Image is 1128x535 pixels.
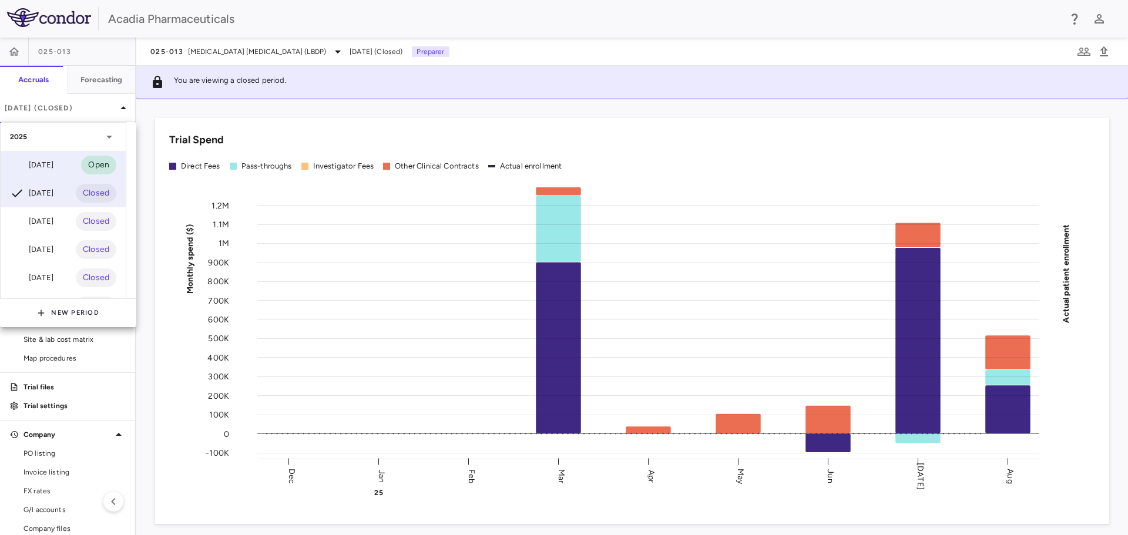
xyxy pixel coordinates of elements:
div: [DATE] [10,214,53,228]
div: [DATE] [10,243,53,257]
div: [DATE] [10,186,53,200]
span: Closed [76,243,116,256]
button: New Period [37,304,99,322]
div: [DATE] [10,271,53,285]
div: [DATE] [10,158,53,172]
div: 2025 [1,123,126,151]
span: Closed [76,271,116,284]
p: 2025 [10,132,28,142]
span: Open [81,159,116,171]
span: Closed [76,187,116,200]
span: Closed [76,215,116,228]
